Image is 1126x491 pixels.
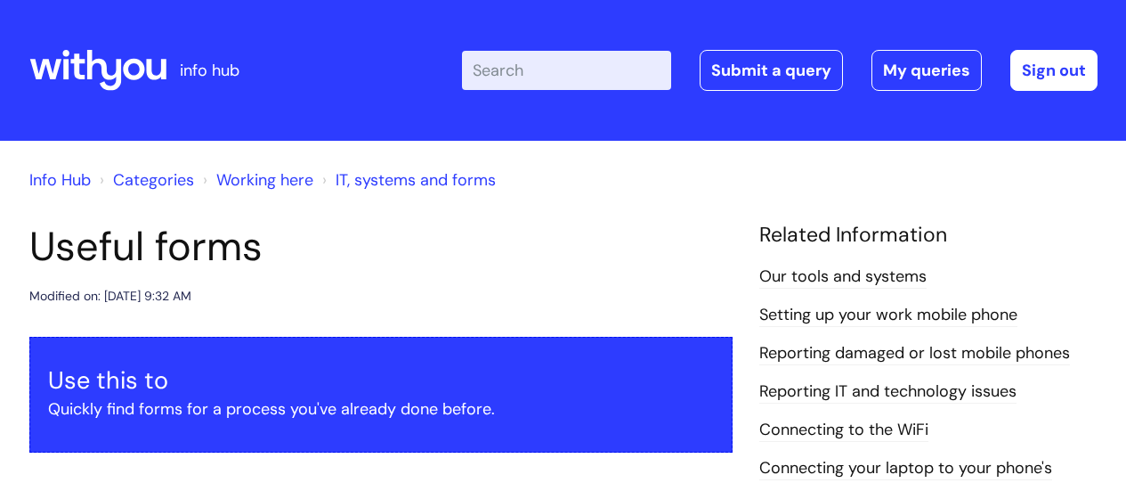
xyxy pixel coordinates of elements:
p: info hub [180,56,239,85]
a: Reporting damaged or lost mobile phones [759,342,1070,365]
p: Quickly find forms for a process you've already done before. [48,395,714,423]
h4: Related Information [759,223,1098,248]
a: Submit a query [700,50,843,91]
a: My queries [871,50,982,91]
a: IT, systems and forms [336,169,496,191]
h3: Use this to [48,366,714,395]
a: Reporting IT and technology issues [759,381,1017,404]
li: Solution home [95,166,194,194]
a: Categories [113,169,194,191]
div: Modified on: [DATE] 9:32 AM [29,285,191,307]
a: Setting up your work mobile phone [759,304,1017,327]
a: Connecting to the WiFi [759,419,928,442]
a: Our tools and systems [759,266,927,289]
a: Info Hub [29,169,91,191]
a: Sign out [1010,50,1098,91]
a: Working here [216,169,313,191]
li: Working here [198,166,313,194]
h1: Useful forms [29,223,733,271]
input: Search [462,51,671,90]
li: IT, systems and forms [318,166,496,194]
div: | - [462,50,1098,91]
